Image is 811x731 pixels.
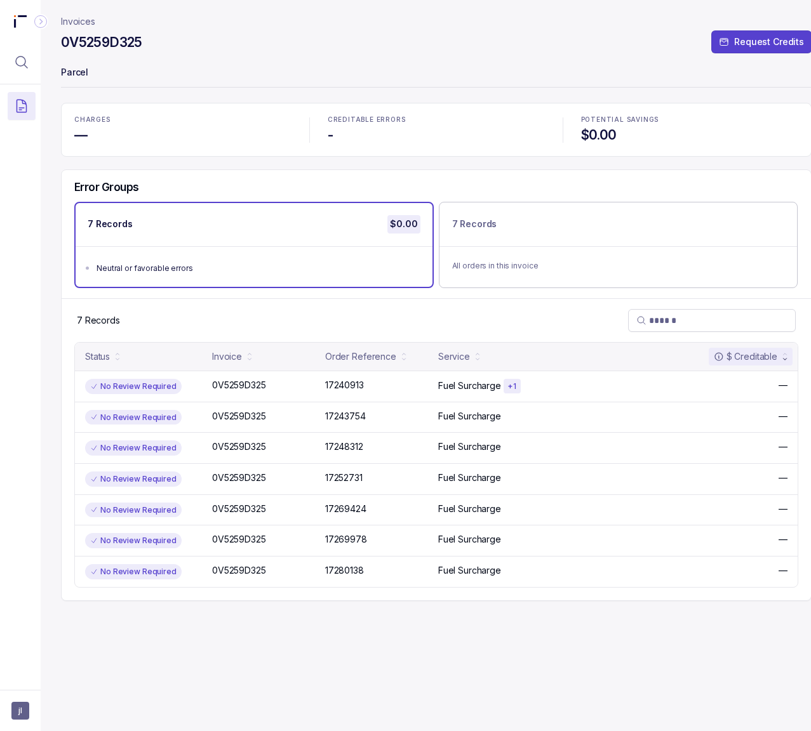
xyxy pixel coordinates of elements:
[328,116,545,124] p: CREDITABLE ERRORS
[438,564,501,577] p: Fuel Surcharge
[88,218,133,230] p: 7 Records
[74,126,292,144] h4: —
[212,350,242,363] div: Invoice
[452,260,785,272] p: All orders in this invoice
[8,48,36,76] button: Menu Icon Button MagnifyingGlassIcon
[85,379,182,394] div: No Review Required
[85,564,182,579] div: No Review Required
[85,350,110,363] div: Status
[325,440,363,453] p: 17248312
[325,350,396,363] div: Order Reference
[85,503,182,518] div: No Review Required
[61,15,95,28] nav: breadcrumb
[61,15,95,28] a: Invoices
[325,471,363,484] p: 17252731
[74,116,292,124] p: CHARGES
[11,702,29,720] button: User initials
[438,503,501,515] p: Fuel Surcharge
[325,410,366,423] p: 17243754
[212,533,266,546] p: 0V5259D325
[714,350,777,363] div: $ Creditable
[325,379,364,392] p: 17240913
[438,533,501,546] p: Fuel Surcharge
[212,410,266,423] p: 0V5259D325
[438,440,501,453] p: Fuel Surcharge
[212,379,266,392] p: 0V5259D325
[779,564,788,577] p: —
[779,410,788,423] p: —
[779,440,788,453] p: —
[97,262,419,275] div: Neutral or favorable errors
[325,503,366,515] p: 17269424
[77,314,120,327] p: 7 Records
[438,379,501,392] p: Fuel Surcharge
[438,410,501,423] p: Fuel Surcharge
[212,471,266,484] p: 0V5259D325
[387,215,420,233] p: $0.00
[328,126,545,144] h4: -
[212,503,266,515] p: 0V5259D325
[507,381,517,392] p: + 1
[74,180,139,194] h5: Error Groups
[85,471,182,487] div: No Review Required
[581,126,798,144] h4: $0.00
[212,564,266,577] p: 0V5259D325
[85,440,182,456] div: No Review Required
[779,533,788,546] p: —
[734,36,804,48] p: Request Credits
[581,116,798,124] p: POTENTIAL SAVINGS
[325,533,367,546] p: 17269978
[438,471,501,484] p: Fuel Surcharge
[325,564,364,577] p: 17280138
[452,218,497,230] p: 7 Records
[779,503,788,515] p: —
[438,350,470,363] div: Service
[212,440,266,453] p: 0V5259D325
[85,533,182,548] div: No Review Required
[61,34,142,51] h4: 0V5259D325
[85,410,182,425] div: No Review Required
[8,92,36,120] button: Menu Icon Button DocumentTextIcon
[77,314,120,327] div: Remaining page entries
[779,471,788,484] p: —
[779,379,788,392] p: —
[33,14,48,29] div: Collapse Icon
